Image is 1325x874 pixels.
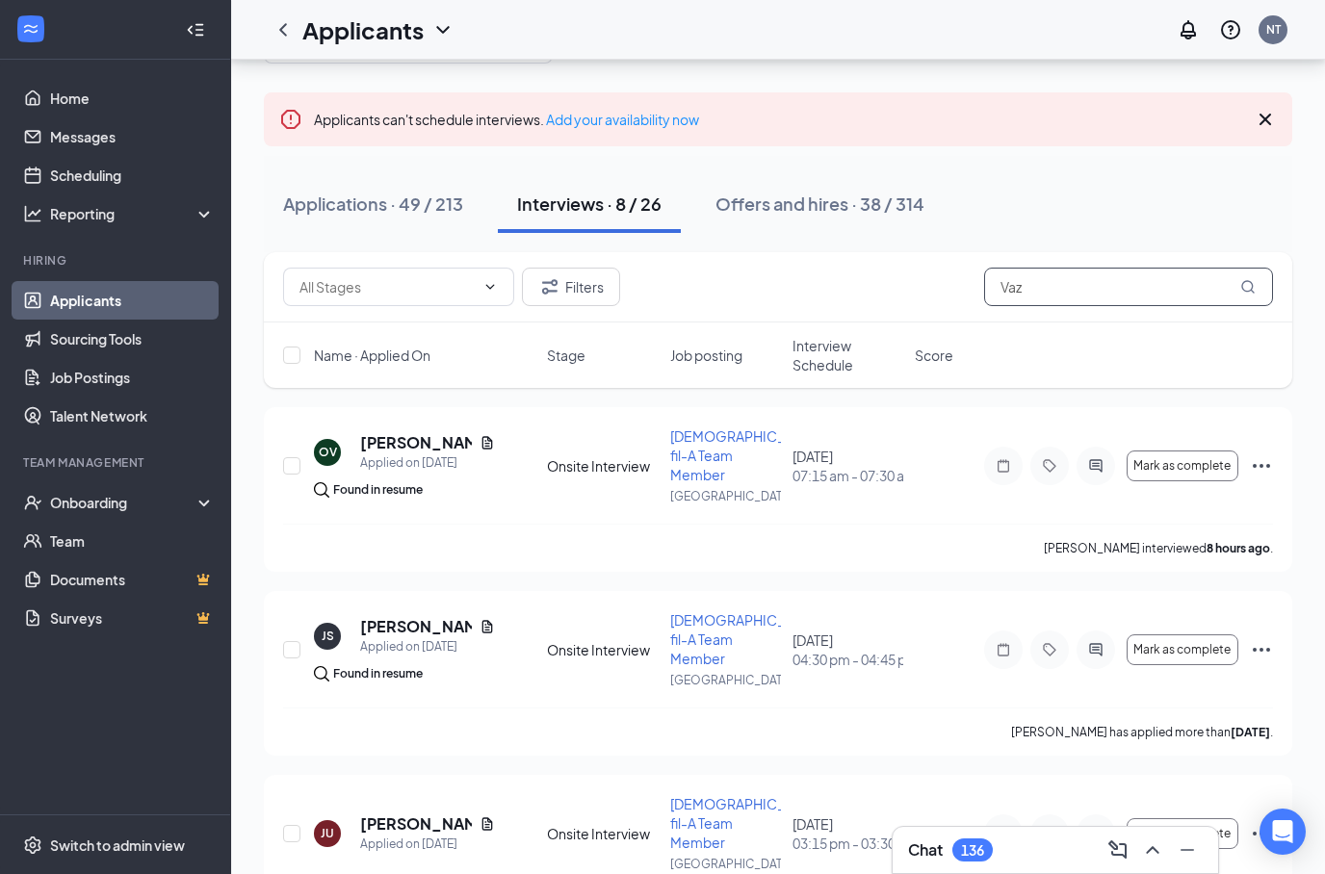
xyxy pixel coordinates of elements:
[546,111,699,128] a: Add your availability now
[23,454,211,471] div: Team Management
[480,435,495,450] svg: Document
[547,456,658,476] div: Onsite Interview
[670,795,827,851] span: [DEMOGRAPHIC_DATA]-fil-A Team Member
[23,835,42,855] svg: Settings
[1266,21,1281,38] div: NT
[480,816,495,832] svg: Document
[1240,279,1256,295] svg: MagnifyingGlass
[538,275,561,298] svg: Filter
[1084,458,1107,474] svg: ActiveChat
[961,842,984,859] div: 136
[517,192,662,216] div: Interviews · 8 / 26
[319,444,337,460] div: OV
[50,493,198,512] div: Onboarding
[1231,725,1270,739] b: [DATE]
[50,281,215,320] a: Applicants
[1038,642,1061,657] svg: Tag
[1044,540,1273,556] p: [PERSON_NAME] interviewed .
[50,397,215,435] a: Talent Network
[50,79,215,117] a: Home
[1137,835,1168,865] button: ChevronUp
[302,13,424,46] h1: Applicants
[992,642,1015,657] svg: Note
[792,650,903,669] span: 04:30 pm - 04:45 pm
[547,346,585,365] span: Stage
[23,252,211,269] div: Hiring
[360,432,472,453] h5: [PERSON_NAME]
[50,835,185,855] div: Switch to admin view
[50,599,215,637] a: SurveysCrown
[792,466,903,485] span: 07:15 am - 07:30 am
[322,628,334,644] div: JS
[1254,108,1277,131] svg: Cross
[360,835,495,854] div: Applied on [DATE]
[1106,838,1130,861] svg: ComposeMessage
[1133,643,1231,656] span: Mark as complete
[50,156,215,194] a: Scheduling
[431,18,455,41] svg: ChevronDown
[1219,18,1242,41] svg: QuestionInfo
[1172,835,1203,865] button: Minimize
[314,482,329,498] img: search.bf7aa3482b7795d4f01b.svg
[792,814,903,853] div: [DATE]
[50,320,215,358] a: Sourcing Tools
[482,279,498,295] svg: ChevronDown
[50,560,215,599] a: DocumentsCrown
[670,672,781,688] p: [GEOGRAPHIC_DATA]
[299,276,475,297] input: All Stages
[670,346,742,365] span: Job posting
[670,427,827,483] span: [DEMOGRAPHIC_DATA]-fil-A Team Member
[480,619,495,634] svg: Document
[283,192,463,216] div: Applications · 49 / 213
[1103,835,1133,865] button: ComposeMessage
[992,458,1015,474] svg: Note
[1038,458,1061,474] svg: Tag
[360,616,472,637] h5: [PERSON_NAME]
[670,611,827,667] span: [DEMOGRAPHIC_DATA]-fil-A Team Member
[1011,724,1273,740] p: [PERSON_NAME] has applied more than .
[1250,822,1273,845] svg: Ellipses
[23,204,42,223] svg: Analysis
[50,358,215,397] a: Job Postings
[792,336,903,374] span: Interview Schedule
[1250,454,1273,477] svg: Ellipses
[1127,634,1238,665] button: Mark as complete
[360,813,472,835] h5: [PERSON_NAME]
[21,19,40,39] svg: WorkstreamLogo
[547,640,658,659] div: Onsite Interview
[522,268,620,306] button: Filter Filters
[50,204,216,223] div: Reporting
[984,268,1273,306] input: Search in interviews
[272,18,295,41] svg: ChevronLeft
[1127,450,1238,481] button: Mark as complete
[1141,838,1164,861] svg: ChevronUp
[360,637,495,656] div: Applied on [DATE]
[547,824,658,843] div: Onsite Interview
[1260,809,1306,855] div: Open Intercom Messenger
[908,839,943,861] h3: Chat
[1127,818,1238,849] button: Mark as complete
[1084,642,1107,657] svg: ActiveChat
[670,856,781,872] p: [GEOGRAPHIC_DATA]
[1207,541,1270,555] b: 8 hours ago
[1177,18,1200,41] svg: Notifications
[792,447,903,485] div: [DATE]
[279,108,302,131] svg: Error
[333,480,423,500] div: Found in resume
[314,666,329,681] img: search.bf7aa3482b7795d4f01b.svg
[1250,638,1273,661] svg: Ellipses
[50,117,215,156] a: Messages
[321,825,334,841] div: JU
[360,453,495,473] div: Applied on [DATE]
[1176,838,1199,861] svg: Minimize
[314,111,699,128] span: Applicants can't schedule interviews.
[50,522,215,560] a: Team
[23,493,42,512] svg: UserCheck
[792,630,903,669] div: [DATE]
[333,664,423,683] div: Found in resume
[715,192,924,216] div: Offers and hires · 38 / 314
[186,20,205,39] svg: Collapse
[670,488,781,504] p: [GEOGRAPHIC_DATA]
[1133,459,1231,473] span: Mark as complete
